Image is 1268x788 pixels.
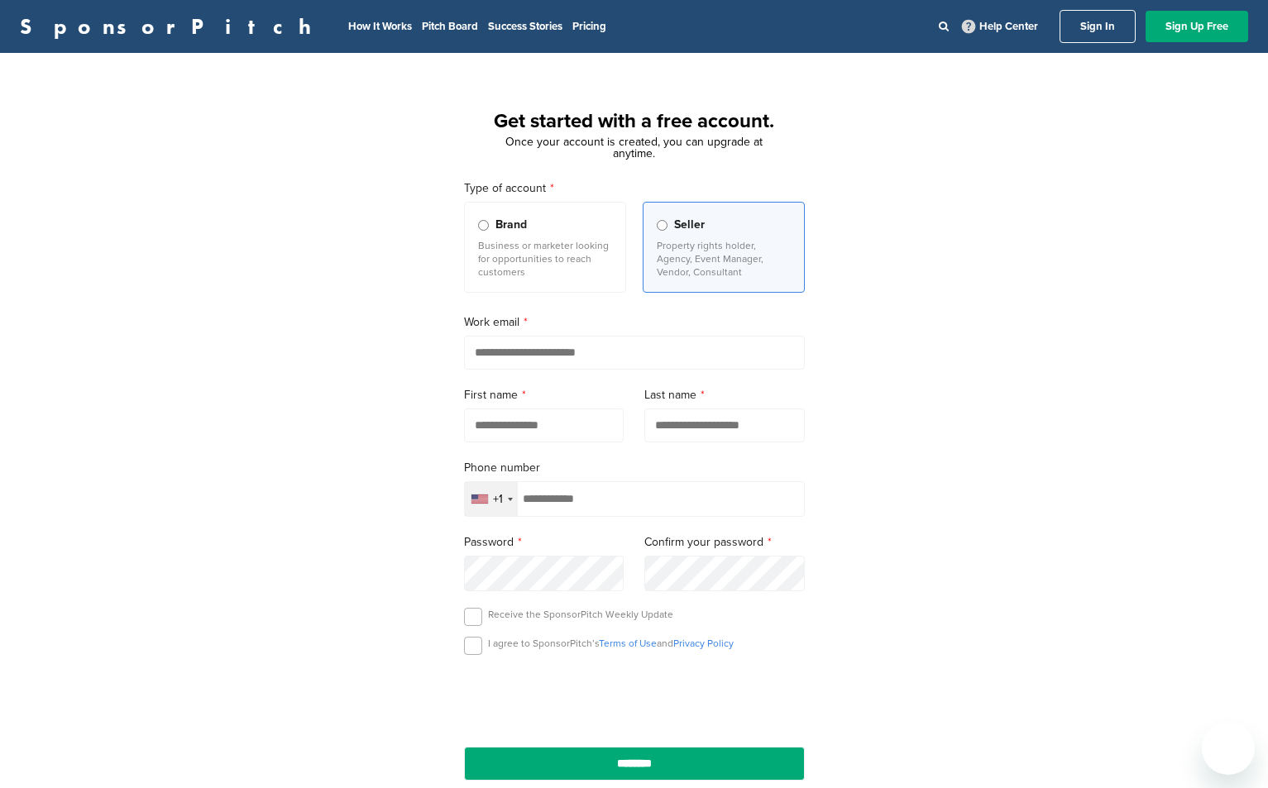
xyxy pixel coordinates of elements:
[495,216,527,234] span: Brand
[464,179,805,198] label: Type of account
[493,494,503,505] div: +1
[488,608,673,621] p: Receive the SponsorPitch Weekly Update
[464,459,805,477] label: Phone number
[572,20,606,33] a: Pricing
[464,313,805,332] label: Work email
[505,135,763,160] span: Once your account is created, you can upgrade at anytime.
[488,637,734,650] p: I agree to SponsorPitch’s and
[20,16,322,37] a: SponsorPitch
[478,239,612,279] p: Business or marketer looking for opportunities to reach customers
[657,239,791,279] p: Property rights holder, Agency, Event Manager, Vendor, Consultant
[464,533,624,552] label: Password
[644,386,805,404] label: Last name
[464,386,624,404] label: First name
[599,638,657,649] a: Terms of Use
[1202,722,1255,775] iframe: Button to launch messaging window
[478,220,489,231] input: Brand Business or marketer looking for opportunities to reach customers
[674,216,705,234] span: Seller
[540,674,729,723] iframe: reCAPTCHA
[465,482,518,516] div: Selected country
[444,107,825,136] h1: Get started with a free account.
[657,220,667,231] input: Seller Property rights holder, Agency, Event Manager, Vendor, Consultant
[1060,10,1136,43] a: Sign In
[488,20,562,33] a: Success Stories
[422,20,478,33] a: Pitch Board
[644,533,805,552] label: Confirm your password
[1146,11,1248,42] a: Sign Up Free
[348,20,412,33] a: How It Works
[673,638,734,649] a: Privacy Policy
[959,17,1041,36] a: Help Center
